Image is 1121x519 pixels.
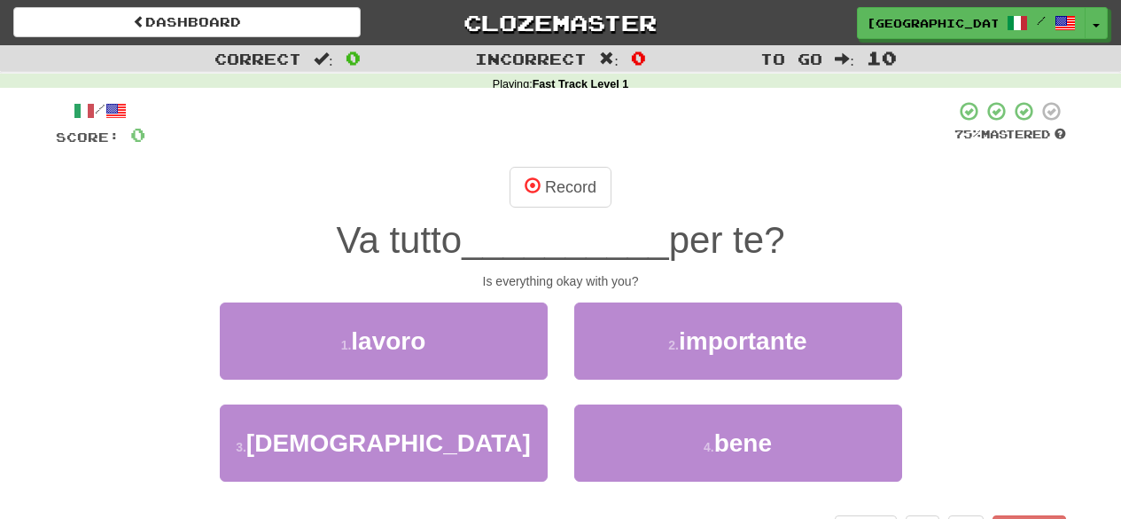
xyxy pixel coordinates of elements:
div: Mastered [954,127,1066,143]
span: / [1037,14,1046,27]
span: 10 [867,47,897,68]
span: lavoro [351,327,425,355]
div: / [56,100,145,122]
span: Score: [56,130,120,145]
small: 2 . [668,338,679,352]
span: Va tutto [336,219,462,261]
button: 1.lavoro [220,303,548,380]
span: __________ [462,219,669,261]
button: 4.bene [574,405,902,482]
span: [DEMOGRAPHIC_DATA] [246,429,531,457]
span: To go [760,50,822,67]
a: [GEOGRAPHIC_DATA] / [857,7,1086,39]
span: per te? [669,219,785,261]
span: Correct [214,50,301,67]
span: : [599,51,619,67]
button: 3.[DEMOGRAPHIC_DATA] [220,405,548,482]
small: 4 . [704,440,714,454]
span: : [314,51,333,67]
div: Is everything okay with you? [56,272,1066,290]
small: 3 . [236,440,246,454]
a: Dashboard [13,7,361,37]
span: 0 [631,47,646,68]
button: 2.importante [574,303,902,380]
span: 0 [130,123,145,145]
strong: Fast Track Level 1 [533,78,629,90]
button: Record [510,167,611,208]
span: importante [679,327,807,355]
span: [GEOGRAPHIC_DATA] [867,15,998,31]
span: 0 [346,47,361,68]
span: Incorrect [475,50,587,67]
small: 1 . [341,338,352,352]
span: bene [714,429,772,457]
span: : [835,51,854,67]
span: 75 % [954,127,981,141]
a: Clozemaster [387,7,735,38]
